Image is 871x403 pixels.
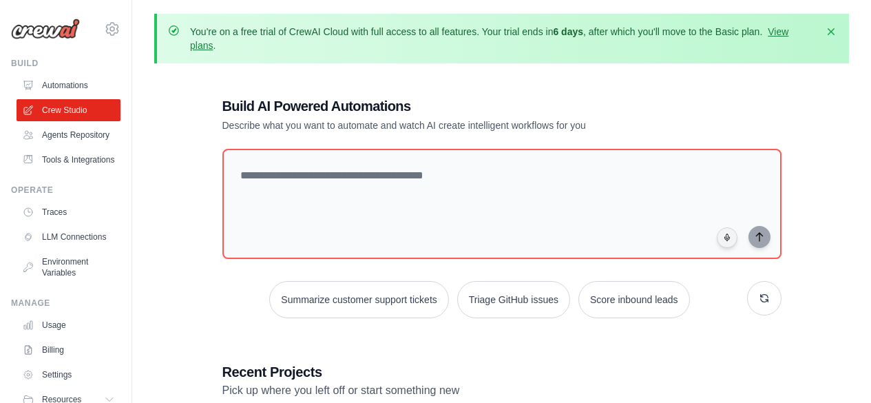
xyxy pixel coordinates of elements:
[578,281,690,318] button: Score inbound leads
[11,19,80,39] img: Logo
[222,96,685,116] h1: Build AI Powered Automations
[17,201,120,223] a: Traces
[17,149,120,171] a: Tools & Integrations
[222,362,781,382] h3: Recent Projects
[222,118,685,132] p: Describe what you want to automate and watch AI create intelligent workflows for you
[222,382,781,400] p: Pick up where you left off or start something new
[11,298,120,309] div: Manage
[11,185,120,196] div: Operate
[17,339,120,361] a: Billing
[17,226,120,248] a: LLM Connections
[717,227,737,248] button: Click to speak your automation idea
[553,26,583,37] strong: 6 days
[11,58,120,69] div: Build
[457,281,570,318] button: Triage GitHub issues
[17,364,120,386] a: Settings
[17,124,120,146] a: Agents Repository
[747,281,781,316] button: Get new suggestions
[17,314,120,336] a: Usage
[190,25,816,52] p: You're on a free trial of CrewAI Cloud with full access to all features. Your trial ends in , aft...
[17,99,120,121] a: Crew Studio
[17,251,120,284] a: Environment Variables
[269,281,448,318] button: Summarize customer support tickets
[17,74,120,96] a: Automations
